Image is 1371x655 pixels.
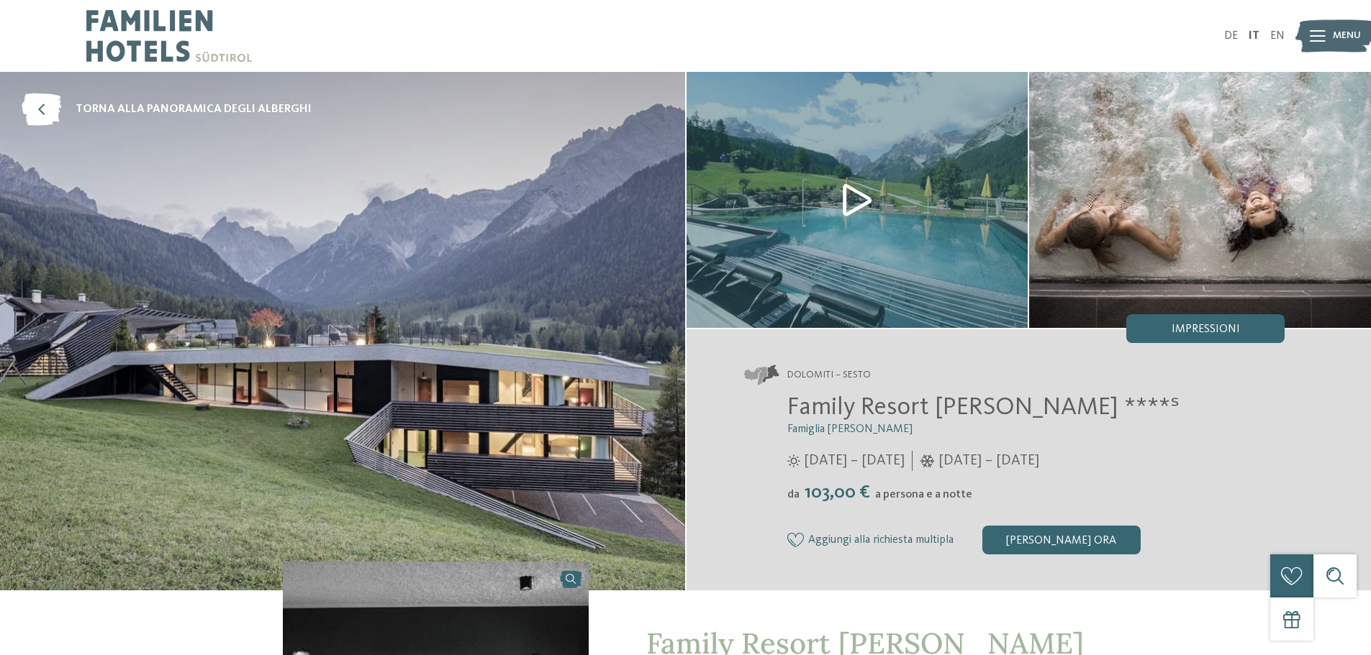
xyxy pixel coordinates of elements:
a: EN [1270,30,1285,42]
img: Il nostro family hotel a Sesto, il vostro rifugio sulle Dolomiti. [1029,72,1371,328]
span: 103,00 € [801,483,874,502]
img: Il nostro family hotel a Sesto, il vostro rifugio sulle Dolomiti. [687,72,1028,328]
i: Orari d'apertura estate [787,454,800,467]
span: Dolomiti – Sesto [787,368,871,383]
span: [DATE] – [DATE] [804,451,905,471]
a: DE [1224,30,1238,42]
a: torna alla panoramica degli alberghi [22,93,312,126]
span: Family Resort [PERSON_NAME] ****ˢ [787,395,1180,420]
div: [PERSON_NAME] ora [982,526,1141,554]
span: Aggiungi alla richiesta multipla [808,534,954,547]
span: Impressioni [1172,324,1240,335]
span: Menu [1333,29,1361,43]
span: [DATE] – [DATE] [938,451,1039,471]
i: Orari d'apertura inverno [920,454,935,467]
span: da [787,489,800,500]
span: a persona e a notte [875,489,972,500]
span: torna alla panoramica degli alberghi [76,101,312,117]
a: IT [1249,30,1259,42]
span: Famiglia [PERSON_NAME] [787,423,913,435]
